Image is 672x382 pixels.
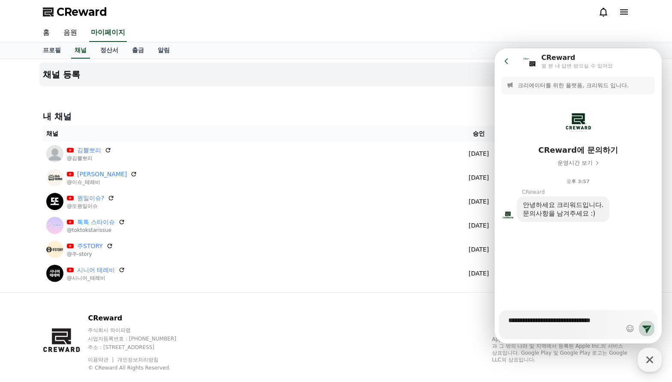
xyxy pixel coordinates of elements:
[36,42,68,59] a: 프로필
[89,24,127,42] a: 마이페이지
[67,227,125,234] p: @toktokstarissue
[46,241,63,258] img: 주STORY
[429,269,528,278] p: [DATE]
[46,169,63,186] img: 이슈 테레비
[88,364,192,371] p: © CReward All Rights Reserved.
[151,42,177,59] a: 알림
[36,24,57,42] a: 홈
[125,42,151,59] a: 출금
[88,327,192,334] p: 주식회사 와이피랩
[46,145,63,162] img: 김뽈뽀리
[77,218,115,227] a: 톡톡 스타이슈
[429,173,528,182] p: [DATE]
[117,357,159,363] a: 개인정보처리방침
[426,126,532,142] th: 승인
[77,194,104,203] a: 뭔일이슈?
[93,42,125,59] a: 정산서
[88,357,115,363] a: 이용약관
[495,48,662,344] iframe: Channel chat
[67,203,114,210] p: @또뭔일이슈
[77,146,101,155] a: 김뽈뽀리
[46,217,63,234] img: 톡톡 스타이슈
[429,221,528,230] p: [DATE]
[88,344,192,351] p: 주소 : [STREET_ADDRESS]
[43,5,107,19] a: CReward
[43,110,629,122] h4: 내 채널
[57,24,84,42] a: 음원
[77,266,115,275] a: 시니어 테레비
[67,179,137,186] p: @이슈_테레비
[43,126,426,142] th: 채널
[429,197,528,206] p: [DATE]
[492,336,629,363] p: App Store, iCloud, iCloud Drive 및 iTunes Store는 미국과 그 밖의 나라 및 지역에서 등록된 Apple Inc.의 서비스 상표입니다. Goo...
[88,335,192,342] p: 사업자등록번호 : [PHONE_NUMBER]
[88,313,192,323] p: CReward
[46,265,63,282] img: 시니어 테레비
[77,242,103,251] a: 주STORY
[71,42,90,59] a: 채널
[429,149,528,158] p: [DATE]
[43,70,80,79] h4: 채널 등록
[46,193,63,210] img: 뭔일이슈?
[67,275,125,281] p: @시니어_테레비
[57,5,107,19] span: CReward
[67,251,113,258] p: @주-story
[429,245,528,254] p: [DATE]
[67,155,111,162] p: @김뽈뽀리
[77,170,127,179] a: [PERSON_NAME]
[39,62,633,86] button: 채널 등록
